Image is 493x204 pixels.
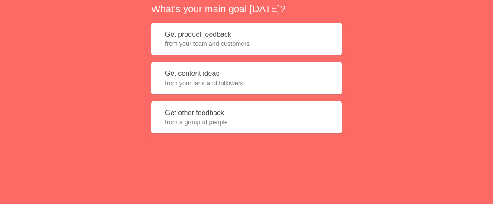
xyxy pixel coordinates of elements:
[151,23,342,55] button: Get product feedbackfrom your team and customers
[151,2,342,16] h2: What's your main goal [DATE]?
[165,118,328,126] span: from a group of people
[165,39,328,48] span: from your team and customers
[151,62,342,94] button: Get content ideasfrom your fans and followers
[151,101,342,134] button: Get other feedbackfrom a group of people
[165,79,328,87] span: from your fans and followers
